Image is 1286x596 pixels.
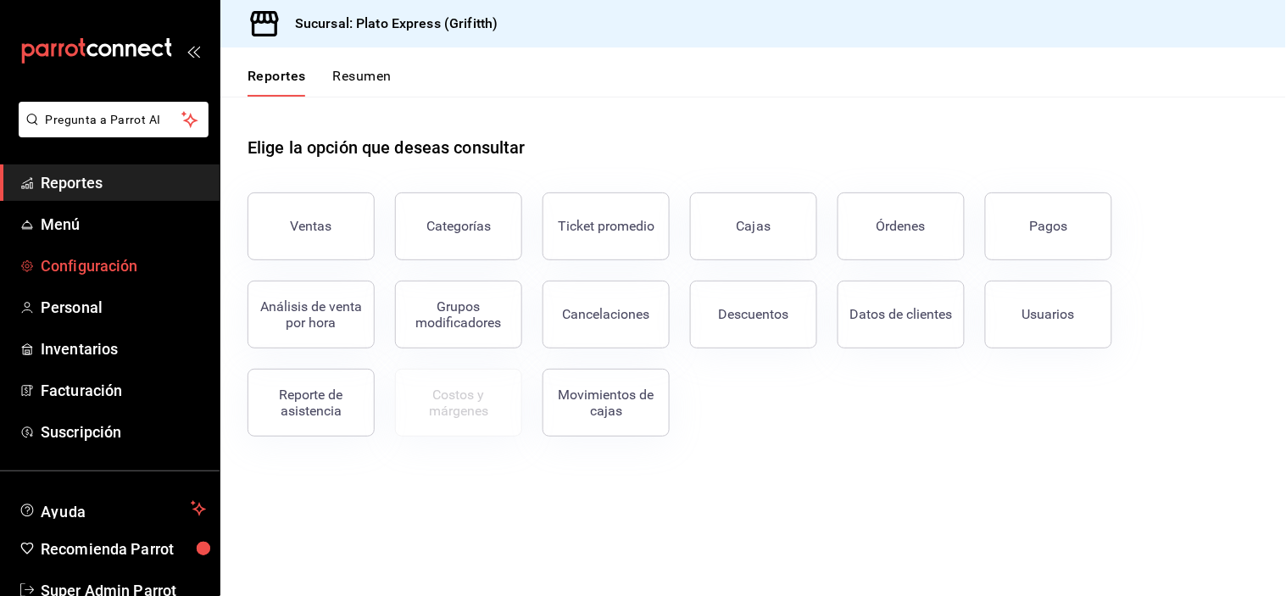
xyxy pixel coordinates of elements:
button: Pagos [985,192,1112,260]
h3: Sucursal: Plato Express (Grifitth) [281,14,498,34]
button: Categorías [395,192,522,260]
button: Descuentos [690,281,817,348]
button: Usuarios [985,281,1112,348]
span: Facturación [41,379,206,402]
span: Suscripción [41,421,206,443]
button: Movimientos de cajas [543,369,670,437]
button: Ticket promedio [543,192,670,260]
button: Contrata inventarios para ver este reporte [395,369,522,437]
div: Usuarios [1022,306,1075,322]
a: Pregunta a Parrot AI [12,123,209,141]
div: Costos y márgenes [406,387,511,419]
button: Cancelaciones [543,281,670,348]
span: Reportes [41,171,206,194]
button: Pregunta a Parrot AI [19,102,209,137]
div: Ticket promedio [558,218,654,234]
div: Ventas [291,218,332,234]
div: Análisis de venta por hora [259,298,364,331]
button: Análisis de venta por hora [248,281,375,348]
div: Cancelaciones [563,306,650,322]
span: Pregunta a Parrot AI [46,111,182,129]
div: Reporte de asistencia [259,387,364,419]
div: Grupos modificadores [406,298,511,331]
span: Personal [41,296,206,319]
div: Categorías [426,218,491,234]
span: Menú [41,213,206,236]
div: navigation tabs [248,68,392,97]
button: Datos de clientes [838,281,965,348]
button: Resumen [333,68,392,97]
div: Órdenes [877,218,926,234]
button: Reporte de asistencia [248,369,375,437]
button: Órdenes [838,192,965,260]
button: Ventas [248,192,375,260]
button: Reportes [248,68,306,97]
button: open_drawer_menu [186,44,200,58]
div: Movimientos de cajas [554,387,659,419]
div: Cajas [737,216,771,237]
button: Grupos modificadores [395,281,522,348]
span: Recomienda Parrot [41,538,206,560]
span: Ayuda [41,499,184,519]
div: Datos de clientes [850,306,953,322]
div: Pagos [1030,218,1068,234]
div: Descuentos [719,306,789,322]
a: Cajas [690,192,817,260]
span: Inventarios [41,337,206,360]
h1: Elige la opción que deseas consultar [248,135,526,160]
span: Configuración [41,254,206,277]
